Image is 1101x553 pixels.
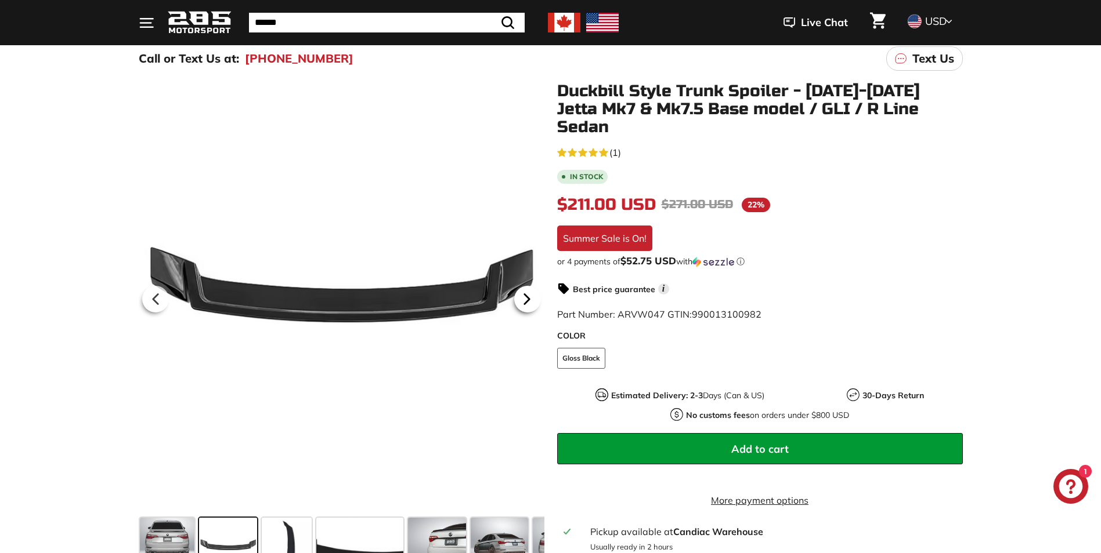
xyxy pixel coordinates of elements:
[686,409,849,421] p: on orders under $800 USD
[742,198,770,212] span: 22%
[768,8,863,37] button: Live Chat
[557,256,963,267] div: or 4 payments of with
[557,256,963,267] div: or 4 payments of$52.75 USDwithSezzle Click to learn more about Sezzle
[557,308,761,320] span: Part Number: ARVW047 GTIN:
[620,254,676,267] span: $52.75 USD
[692,308,761,320] span: 990013100982
[139,50,239,67] p: Call or Text Us at:
[557,195,656,214] span: $211.00 USD
[925,14,947,28] span: USD
[692,257,734,267] img: Sezzle
[245,50,353,67] a: [PHONE_NUMBER]
[249,13,525,32] input: Search
[557,144,963,159] a: 5.0 rating (1 votes)
[662,197,733,212] span: $271.00 USD
[912,50,954,67] p: Text Us
[863,3,893,42] a: Cart
[611,390,703,401] strong: Estimated Delivery: 2-3
[557,433,963,464] button: Add to cart
[1050,469,1092,507] inbox-online-store-chat: Shopify online store chat
[609,145,621,159] span: (1)
[573,284,655,294] strong: Best price guarantee
[611,390,764,402] p: Days (Can & US)
[862,390,924,401] strong: 30-Days Return
[570,173,603,180] b: In stock
[658,283,669,294] span: i
[886,46,963,71] a: Text Us
[590,525,955,539] div: Pickup available at
[557,493,963,507] a: More payment options
[557,330,963,342] label: COLOR
[557,82,963,136] h1: Duckbill Style Trunk Spoiler - [DATE]-[DATE] Jetta Mk7 & Mk7.5 Base model / GLI / R Line Sedan
[801,15,848,30] span: Live Chat
[590,541,955,552] p: Usually ready in 2 hours
[168,9,232,37] img: Logo_285_Motorsport_areodynamics_components
[557,225,652,251] div: Summer Sale is On!
[731,442,789,456] span: Add to cart
[686,410,750,420] strong: No customs fees
[673,526,763,537] strong: Candiac Warehouse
